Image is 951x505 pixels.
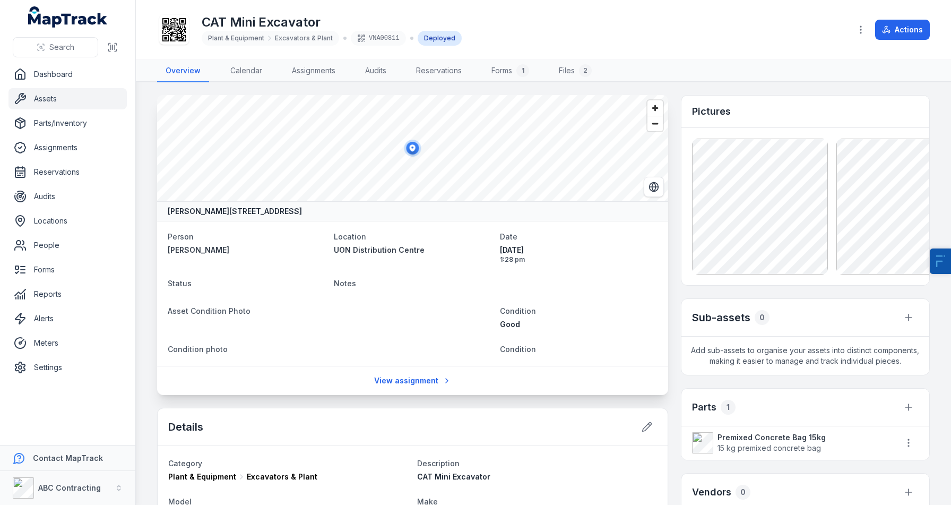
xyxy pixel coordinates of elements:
[8,137,127,158] a: Assignments
[157,60,209,82] a: Overview
[418,31,462,46] div: Deployed
[49,42,74,53] span: Search
[367,371,458,391] a: View assignment
[692,485,731,500] h3: Vendors
[8,88,127,109] a: Assets
[500,232,517,241] span: Date
[483,60,538,82] a: Forms1
[33,453,103,463] strong: Contact MapTrack
[334,245,491,255] a: UON Distribution Centre
[8,235,127,256] a: People
[38,483,101,492] strong: ABC Contracting
[157,95,668,201] canvas: Map
[168,245,325,255] a: [PERSON_NAME]
[500,345,536,354] span: Condition
[334,232,366,241] span: Location
[875,20,930,40] button: Actions
[208,34,264,42] span: Plant & Equipment
[692,104,731,119] h3: Pictures
[202,14,462,31] h1: CAT Mini Excavator
[500,245,658,255] span: [DATE]
[717,443,826,453] span: 15 kg premixed concrete bag
[247,472,317,482] span: Excavators & Plant
[168,345,228,354] span: Condition photo
[681,337,929,375] span: Add sub-assets to organise your assets into distinct components, making it easier to manage and t...
[8,161,127,183] a: Reservations
[500,255,658,264] span: 1:28 pm
[408,60,470,82] a: Reservations
[168,306,250,315] span: Asset Condition Photo
[334,245,425,254] span: UON Distribution Centre
[417,472,490,481] span: CAT Mini Excavator
[736,485,750,500] div: 0
[692,432,888,453] a: Premixed Concrete Bag 15kg15 kg premixed concrete bag
[13,37,98,57] button: Search
[8,357,127,378] a: Settings
[647,100,663,116] button: Zoom in
[8,308,127,329] a: Alerts
[275,34,333,42] span: Excavators & Plant
[500,245,658,264] time: 19/09/2025, 1:28:01 pm
[8,210,127,232] a: Locations
[168,472,236,482] span: Plant & Equipment
[8,332,127,354] a: Meters
[351,31,406,46] div: VNA00811
[550,60,600,82] a: Files2
[647,116,663,131] button: Zoom out
[579,64,592,77] div: 2
[28,6,108,28] a: MapTrack
[168,206,302,217] strong: [PERSON_NAME][STREET_ADDRESS]
[500,320,520,329] span: Good
[8,64,127,85] a: Dashboard
[283,60,344,82] a: Assignments
[334,279,356,288] span: Notes
[8,284,127,305] a: Reports
[516,64,529,77] div: 1
[417,459,460,468] span: Description
[717,432,826,443] strong: Premixed Concrete Bag 15kg
[168,420,203,434] h2: Details
[168,232,194,241] span: Person
[692,400,716,415] h3: Parts
[8,113,127,134] a: Parts/Inventory
[168,279,192,288] span: Status
[721,400,736,415] div: 1
[222,60,271,82] a: Calendar
[644,177,664,197] button: Switch to Satellite View
[500,306,536,315] span: Condition
[692,310,750,325] h2: Sub-assets
[8,186,127,207] a: Audits
[8,259,127,280] a: Forms
[168,459,202,468] span: Category
[755,310,770,325] div: 0
[357,60,395,82] a: Audits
